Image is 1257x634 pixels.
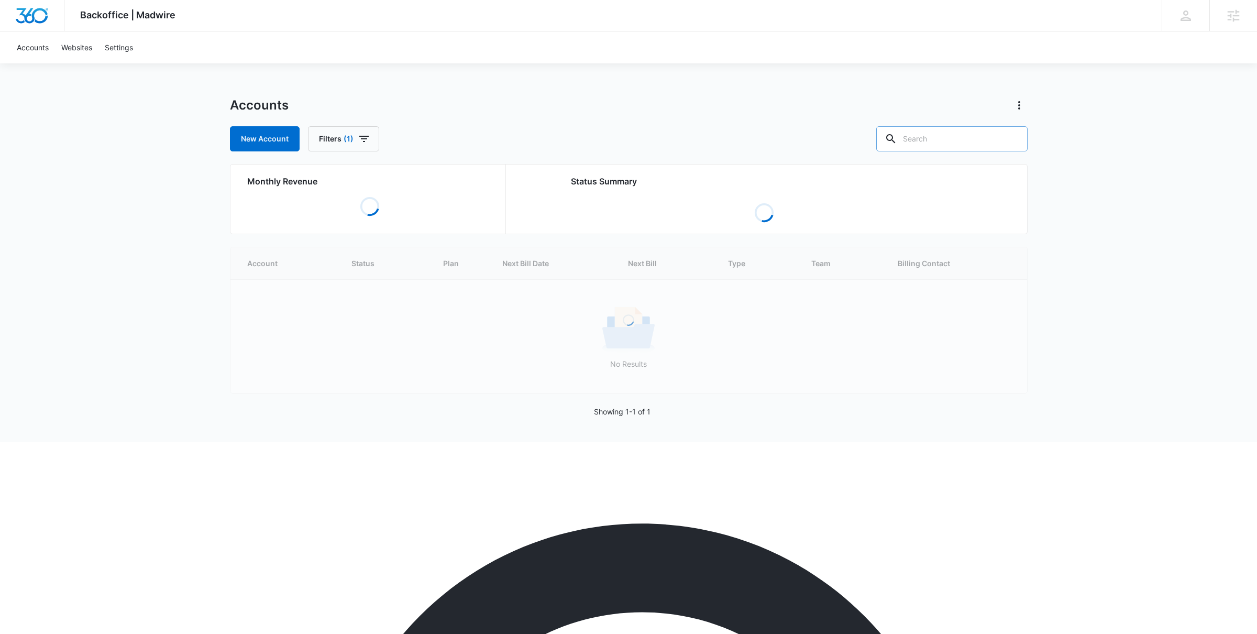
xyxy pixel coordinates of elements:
[98,31,139,63] a: Settings
[876,126,1028,151] input: Search
[10,31,55,63] a: Accounts
[80,9,175,20] span: Backoffice | Madwire
[1011,97,1028,114] button: Actions
[308,126,379,151] button: Filters(1)
[594,406,650,417] p: Showing 1-1 of 1
[55,31,98,63] a: Websites
[247,175,493,188] h2: Monthly Revenue
[344,135,354,143] span: (1)
[230,97,289,113] h1: Accounts
[230,126,300,151] a: New Account
[571,175,958,188] h2: Status Summary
